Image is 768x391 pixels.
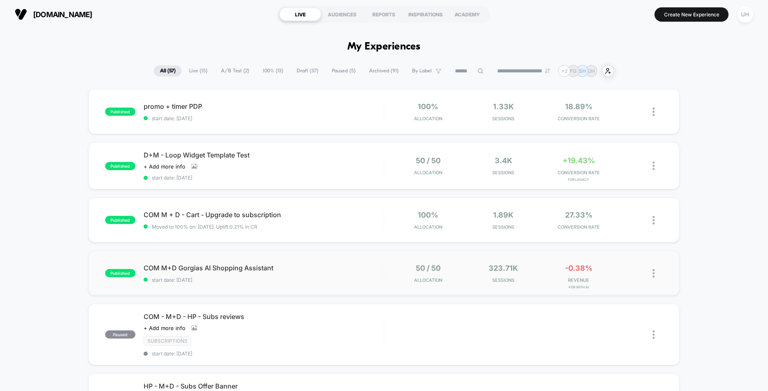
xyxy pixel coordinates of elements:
span: 50 / 50 [416,264,441,272]
span: -0.38% [565,264,592,272]
div: ACADEMY [446,8,488,21]
span: start date: [DATE] [144,115,384,121]
span: By Label [412,68,432,74]
span: Sessions [468,224,539,230]
span: published [105,162,135,170]
span: COM - M+D - HP - Subs reviews [144,312,384,321]
div: AUDIENCES [321,8,363,21]
span: [DOMAIN_NAME] [33,10,92,19]
span: D+M - Loop Widget Template Test [144,151,384,159]
span: promo + timer PDP [144,102,384,110]
span: 100% [418,102,438,111]
span: Paused ( 5 ) [326,65,362,76]
span: Draft ( 37 ) [291,65,324,76]
span: for Legacy [543,178,615,182]
img: close [653,330,655,339]
span: paused [105,330,135,339]
span: 27.33% [565,211,592,219]
button: UH [735,6,756,23]
span: All ( 57 ) [154,65,182,76]
span: start date: [DATE] [144,277,384,283]
span: + Add more info [144,163,185,170]
span: Live ( 15 ) [183,65,214,76]
img: close [653,108,655,116]
span: + Add more info [144,325,185,331]
button: Create New Experience [655,7,729,22]
span: Allocation [414,277,442,283]
span: published [105,216,135,224]
span: +19.43% [563,156,595,165]
span: 100% [418,211,438,219]
span: for With AI [543,285,615,289]
img: close [653,269,655,278]
img: Visually logo [15,8,27,20]
span: COM M+D Gorgias AI Shopping Assistant [144,264,384,272]
span: published [105,108,135,116]
span: 1.89k [493,211,514,219]
button: [DOMAIN_NAME] [12,8,95,21]
div: + 2 [559,65,570,77]
div: LIVE [279,8,321,21]
span: published [105,269,135,277]
span: CONVERSION RATE [543,116,615,121]
span: start date: [DATE] [144,351,384,357]
span: 50 / 50 [416,156,441,165]
span: subscriptions [144,336,191,346]
span: 3.4k [495,156,512,165]
p: FG [570,68,577,74]
span: Sessions [468,116,539,121]
span: Sessions [468,170,539,175]
div: REPORTS [363,8,405,21]
span: Allocation [414,116,442,121]
span: Allocation [414,224,442,230]
span: A/B Test ( 2 ) [215,65,255,76]
span: REVENUE [543,277,615,283]
p: UH [588,68,595,74]
span: COM M + D - Cart - Upgrade to subscription [144,211,384,219]
span: 323.71k [489,264,518,272]
span: Allocation [414,170,442,175]
span: 1.33k [493,102,514,111]
span: 18.89% [565,102,592,111]
span: Sessions [468,277,539,283]
img: close [653,162,655,170]
span: CONVERSION RATE [543,170,615,175]
h1: My Experiences [347,41,421,53]
div: UH [737,7,753,22]
span: start date: [DATE] [144,175,384,181]
span: Moved to 100% on: [DATE] . Uplift: 0.21% in CR [152,224,257,230]
p: SH [579,68,586,74]
span: Archived ( 91 ) [363,65,405,76]
img: close [653,216,655,225]
img: end [545,68,550,73]
div: INSPIRATIONS [405,8,446,21]
span: HP - M+D - Subs Offer Banner [144,382,384,390]
span: 100% ( 13 ) [257,65,289,76]
span: CONVERSION RATE [543,224,615,230]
